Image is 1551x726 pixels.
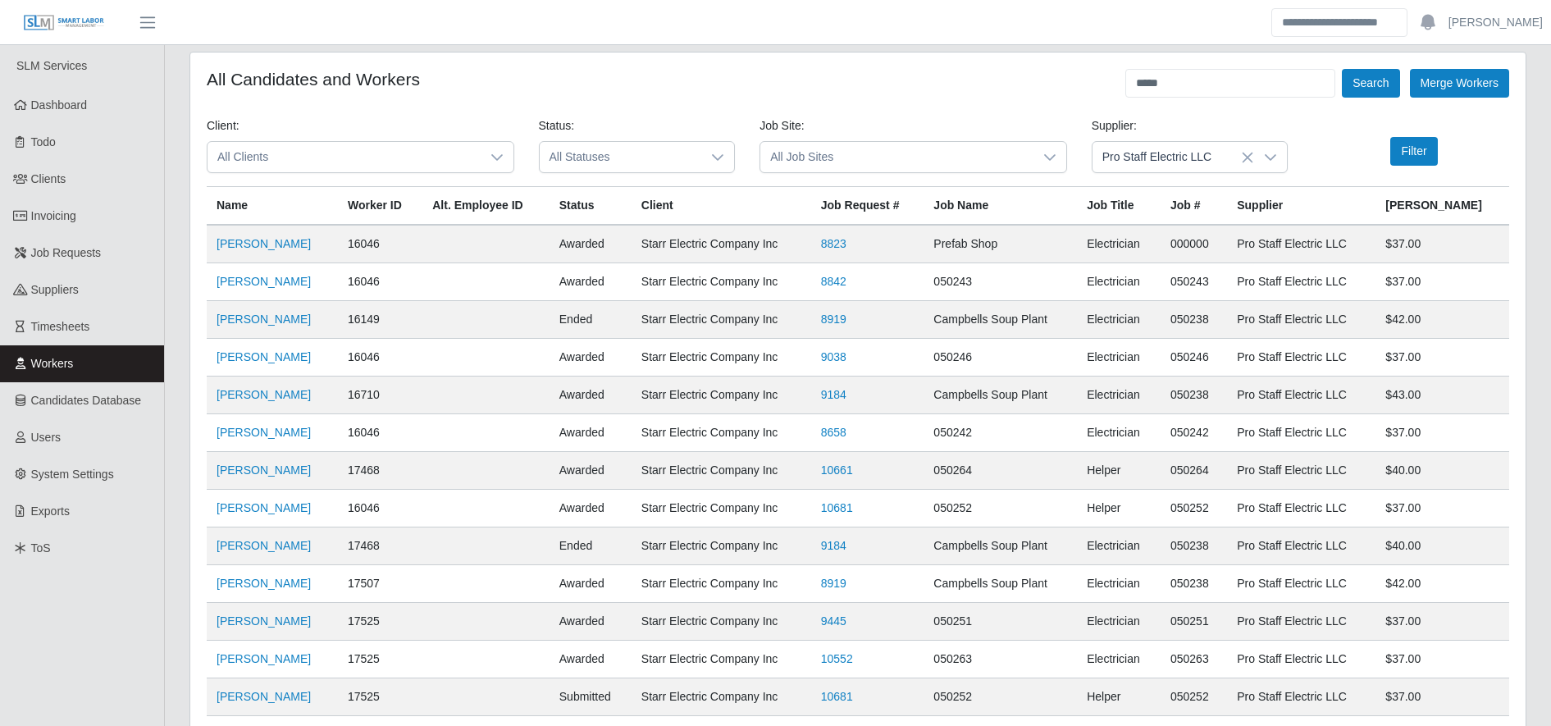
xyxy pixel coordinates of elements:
td: 16046 [338,490,422,527]
th: Job Request # [811,187,924,226]
th: Worker ID [338,187,422,226]
td: Electrician [1077,414,1161,452]
td: 16046 [338,263,422,301]
td: 050238 [1161,527,1227,565]
a: [PERSON_NAME] [217,237,311,250]
span: Pro Staff Electric LLC [1093,142,1255,172]
span: Timesheets [31,320,90,333]
td: 050246 [924,339,1077,377]
a: 10552 [821,652,853,665]
span: Clients [31,172,66,185]
td: Pro Staff Electric LLC [1227,603,1375,641]
a: [PERSON_NAME] [217,388,311,401]
td: Prefab Shop [924,225,1077,263]
td: Helper [1077,678,1161,716]
h4: All Candidates and Workers [207,69,420,89]
td: Starr Electric Company Inc [632,641,811,678]
th: Name [207,187,338,226]
td: Starr Electric Company Inc [632,377,811,414]
a: [PERSON_NAME] [217,614,311,628]
td: $37.00 [1375,339,1509,377]
td: awarded [550,339,632,377]
a: [PERSON_NAME] [217,350,311,363]
td: awarded [550,490,632,527]
span: Suppliers [31,283,79,296]
td: $43.00 [1375,377,1509,414]
td: $37.00 [1375,603,1509,641]
td: 17507 [338,565,422,603]
td: 050264 [1161,452,1227,490]
a: [PERSON_NAME] [217,539,311,552]
span: Dashboard [31,98,88,112]
td: 050263 [1161,641,1227,678]
label: Client: [207,117,239,135]
td: Pro Staff Electric LLC [1227,414,1375,452]
th: Client [632,187,811,226]
td: Electrician [1077,263,1161,301]
td: Electrician [1077,603,1161,641]
a: 9038 [821,350,846,363]
td: 050238 [1161,565,1227,603]
td: 050242 [924,414,1077,452]
td: Electrician [1077,565,1161,603]
td: awarded [550,377,632,414]
td: $42.00 [1375,565,1509,603]
th: Job # [1161,187,1227,226]
td: Pro Staff Electric LLC [1227,678,1375,716]
td: Pro Staff Electric LLC [1227,339,1375,377]
span: Candidates Database [31,394,142,407]
label: Job Site: [760,117,804,135]
td: Electrician [1077,339,1161,377]
td: $40.00 [1375,527,1509,565]
td: 000000 [1161,225,1227,263]
td: Pro Staff Electric LLC [1227,377,1375,414]
td: awarded [550,414,632,452]
td: Helper [1077,490,1161,527]
td: 050251 [924,603,1077,641]
td: 17468 [338,452,422,490]
td: $37.00 [1375,641,1509,678]
th: [PERSON_NAME] [1375,187,1509,226]
button: Filter [1390,137,1437,166]
td: Pro Staff Electric LLC [1227,452,1375,490]
td: Electrician [1077,225,1161,263]
a: 9445 [821,614,846,628]
td: Electrician [1077,527,1161,565]
td: 050238 [1161,377,1227,414]
td: $42.00 [1375,301,1509,339]
td: Pro Staff Electric LLC [1227,301,1375,339]
span: Todo [31,135,56,148]
td: $37.00 [1375,225,1509,263]
a: 8658 [821,426,846,439]
a: [PERSON_NAME] [217,313,311,326]
td: Pro Staff Electric LLC [1227,641,1375,678]
td: Starr Electric Company Inc [632,527,811,565]
td: Starr Electric Company Inc [632,339,811,377]
td: 050243 [924,263,1077,301]
span: System Settings [31,468,114,481]
td: 050238 [1161,301,1227,339]
td: 050242 [1161,414,1227,452]
td: Campbells Soup Plant [924,565,1077,603]
td: 16046 [338,339,422,377]
td: 050246 [1161,339,1227,377]
a: 8919 [821,577,846,590]
span: SLM Services [16,59,87,72]
td: Electrician [1077,377,1161,414]
td: 050243 [1161,263,1227,301]
td: Helper [1077,452,1161,490]
a: 9184 [821,388,846,401]
td: 050252 [924,678,1077,716]
td: Campbells Soup Plant [924,377,1077,414]
td: Pro Staff Electric LLC [1227,527,1375,565]
button: Merge Workers [1410,69,1509,98]
td: Campbells Soup Plant [924,527,1077,565]
td: 17468 [338,527,422,565]
span: All Clients [208,142,481,172]
td: Starr Electric Company Inc [632,603,811,641]
th: Status [550,187,632,226]
a: [PERSON_NAME] [217,501,311,514]
td: 16710 [338,377,422,414]
td: 16149 [338,301,422,339]
td: 17525 [338,603,422,641]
